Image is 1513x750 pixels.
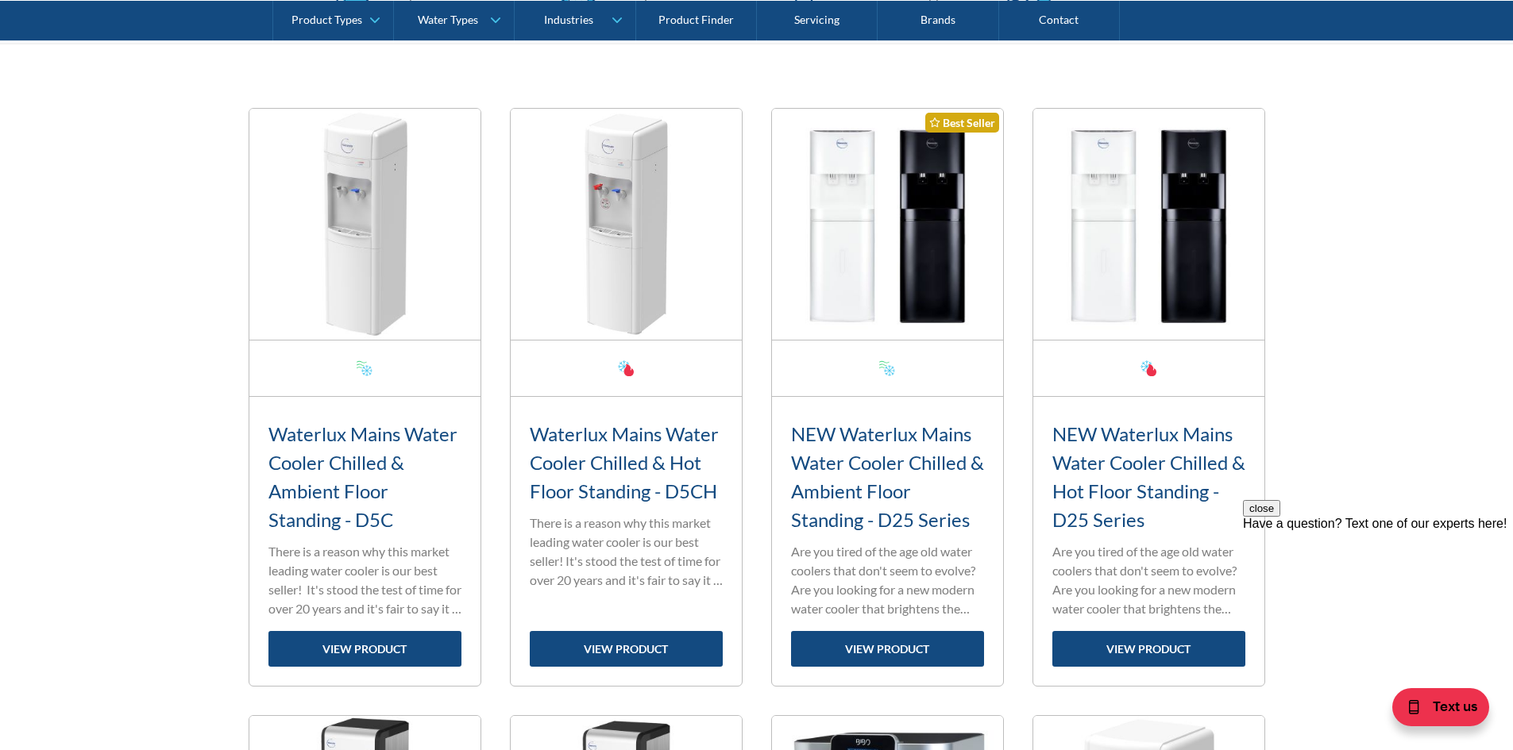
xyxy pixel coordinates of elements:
[418,13,478,26] div: Water Types
[530,631,723,667] a: view product
[511,109,742,340] img: Waterlux Mains Water Cooler Chilled & Hot Floor Standing - D5CH
[291,13,362,26] div: Product Types
[1052,631,1245,667] a: view product
[544,13,593,26] div: Industries
[1052,420,1245,534] h3: NEW Waterlux Mains Water Cooler Chilled & Hot Floor Standing - D25 Series
[791,542,984,618] p: Are you tired of the age old water coolers that don't seem to evolve? Are you looking for a new m...
[925,113,999,133] div: Best Seller
[772,109,1003,340] img: NEW Waterlux Mains Water Cooler Chilled & Ambient Floor Standing - D25 Series
[1033,109,1264,340] img: NEW Waterlux Mains Water Cooler Chilled & Hot Floor Standing - D25 Series
[249,109,481,340] img: Waterlux Mains Water Cooler Chilled & Ambient Floor Standing - D5C
[1354,671,1513,750] iframe: podium webchat widget bubble
[268,631,461,667] a: view product
[268,420,461,534] h3: Waterlux Mains Water Cooler Chilled & Ambient Floor Standing - D5C
[791,420,984,534] h3: NEW Waterlux Mains Water Cooler Chilled & Ambient Floor Standing - D25 Series
[530,513,723,590] p: There is a reason why this market leading water cooler is our best seller! It's stood the test of...
[791,631,984,667] a: view product
[530,420,723,506] h3: Waterlux Mains Water Cooler Chilled & Hot Floor Standing - D5CH
[268,542,461,618] p: There is a reason why this market leading water cooler is our best seller! It's stood the test of...
[1052,542,1245,618] p: Are you tired of the age old water coolers that don't seem to evolve? Are you looking for a new m...
[1243,500,1513,690] iframe: podium webchat widget prompt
